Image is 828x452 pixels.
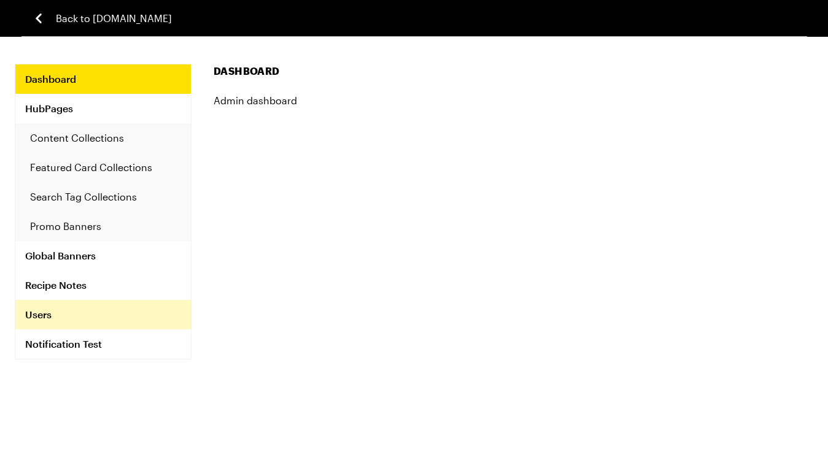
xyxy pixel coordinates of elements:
[15,212,191,241] a: Promo Banners
[15,182,191,212] a: Search Tag Collections
[15,123,191,153] a: Content Collections
[56,11,172,26] span: Back to [DOMAIN_NAME]
[15,153,191,182] a: Featured Card Collections
[15,300,191,329] a: Users
[214,64,813,79] h1: Dashboard
[15,64,191,94] a: Dashboard
[15,94,191,123] a: HubPages
[15,270,191,300] a: Recipe Notes
[214,93,813,108] h4: Admin dashboard
[15,241,191,270] a: Global Banners
[15,329,191,359] a: Notification Test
